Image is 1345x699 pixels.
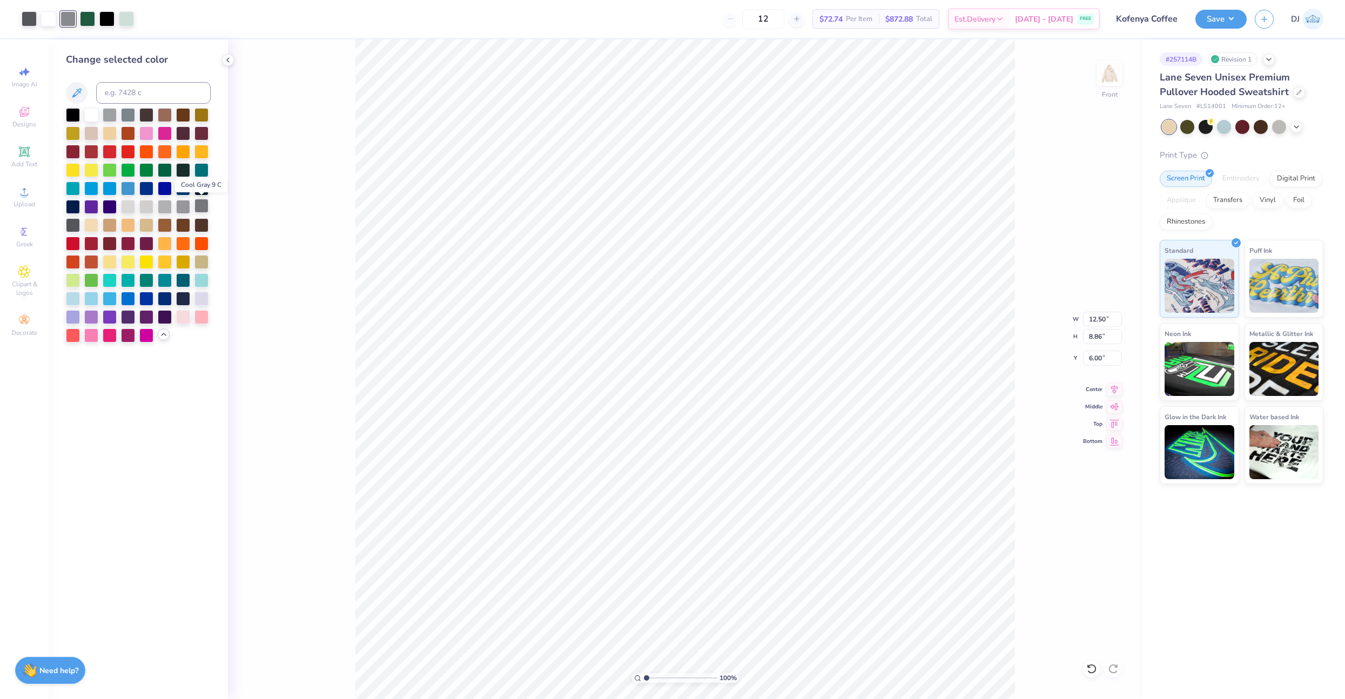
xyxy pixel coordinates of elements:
span: $72.74 [819,14,843,25]
span: Lane Seven Unisex Premium Pullover Hooded Sweatshirt [1160,71,1290,98]
div: Screen Print [1160,171,1212,187]
span: Per Item [846,14,872,25]
img: Water based Ink [1249,425,1319,479]
div: Foil [1286,192,1312,209]
strong: Need help? [39,666,78,676]
div: Applique [1160,192,1203,209]
span: Image AI [12,80,37,89]
span: FREE [1080,15,1091,23]
span: Middle [1083,403,1102,411]
div: Print Type [1160,149,1323,162]
div: Cool Gray 9 C [175,177,227,192]
span: Center [1083,386,1102,393]
span: Neon Ink [1165,328,1191,339]
span: Puff Ink [1249,245,1272,256]
span: Metallic & Glitter Ink [1249,328,1313,339]
span: [DATE] - [DATE] [1015,14,1073,25]
span: Minimum Order: 12 + [1232,102,1286,111]
span: Greek [16,240,33,248]
div: Embroidery [1215,171,1267,187]
span: # LS14001 [1196,102,1226,111]
span: Decorate [11,328,37,337]
span: Top [1083,420,1102,428]
span: 100 % [719,673,737,683]
div: Change selected color [66,52,211,67]
img: Neon Ink [1165,342,1234,396]
span: Bottom [1083,438,1102,445]
span: Add Text [11,160,37,169]
span: Standard [1165,245,1193,256]
button: Save [1195,10,1247,29]
input: e.g. 7428 c [96,82,211,104]
img: Standard [1165,259,1234,313]
span: Upload [14,200,35,209]
span: $872.88 [885,14,913,25]
span: Lane Seven [1160,102,1191,111]
span: Water based Ink [1249,411,1299,422]
div: Revision 1 [1208,52,1257,66]
div: Rhinestones [1160,214,1212,230]
span: Est. Delivery [954,14,996,25]
span: Designs [12,120,36,129]
span: DJ [1291,13,1300,25]
img: Glow in the Dark Ink [1165,425,1234,479]
img: Front [1099,63,1120,84]
div: Transfers [1206,192,1249,209]
img: Puff Ink [1249,259,1319,313]
div: Front [1102,90,1118,99]
div: Digital Print [1270,171,1322,187]
span: Glow in the Dark Ink [1165,411,1226,422]
span: Total [916,14,932,25]
div: Vinyl [1253,192,1283,209]
input: Untitled Design [1108,8,1187,30]
input: – – [742,9,784,29]
span: Clipart & logos [5,280,43,297]
a: DJ [1291,9,1323,30]
img: Metallic & Glitter Ink [1249,342,1319,396]
div: # 257114B [1160,52,1202,66]
img: Deep Jujhar Sidhu [1302,9,1323,30]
